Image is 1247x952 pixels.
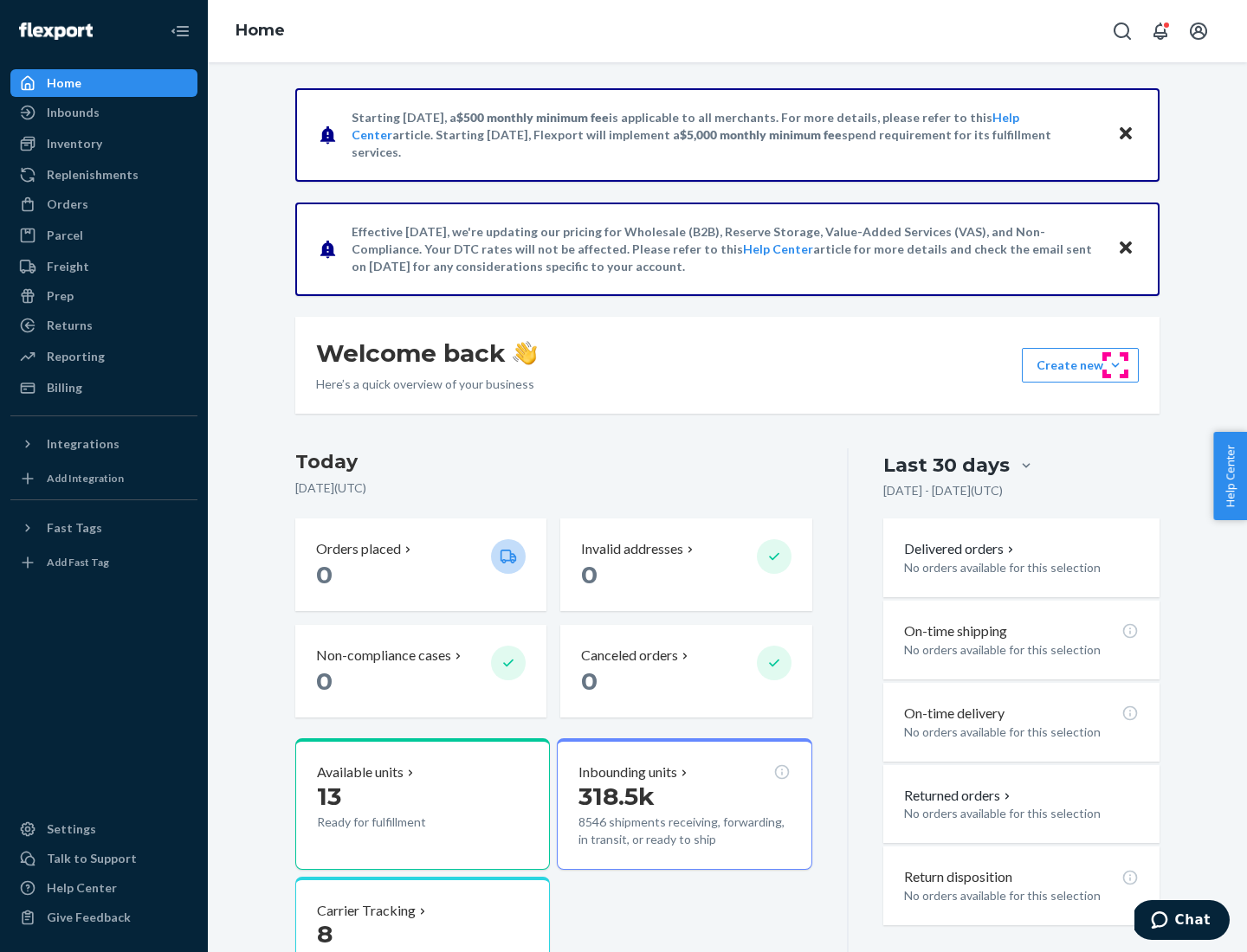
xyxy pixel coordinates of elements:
button: Fast Tags [10,514,197,542]
div: Inventory [47,135,102,152]
p: No orders available for this selection [904,559,1139,576]
div: Add Fast Tag [47,555,109,569]
p: Inbounding units [578,762,677,782]
button: Integrations [10,430,197,458]
a: Home [10,69,197,97]
button: Canceled orders 0 [560,625,811,717]
div: Help Center [47,879,117,897]
p: On-time delivery [904,704,1005,724]
div: Settings [47,820,96,838]
p: No orders available for this selection [904,641,1139,659]
div: Add Integration [47,471,124,486]
h3: Today [295,448,812,476]
button: Returned orders [904,786,1014,806]
div: Reporting [47,348,105,365]
span: 0 [581,560,598,589]
div: Last 30 days [883,452,1010,479]
div: Talk to Support [47,850,137,867]
a: Returns [10,312,197,339]
p: 8546 shipments receiving, forwarding, in transit, or ready to ship [578,814,790,848]
a: Billing [10,374,197,402]
button: Orders placed 0 [295,518,546,611]
p: Available units [317,762,404,782]
a: Freight [10,253,197,280]
div: Freight [47,258,89,275]
img: hand-wave emoji [513,341,537,365]
p: [DATE] ( UTC ) [295,479,812,497]
a: Orders [10,190,197,218]
p: Carrier Tracking [317,901,416,921]
span: 318.5k [578,782,655,811]
div: Returns [47,317,93,334]
div: Inbounds [47,104,100,121]
button: Close [1115,236,1137,261]
a: Inventory [10,130,197,158]
button: Help Center [1213,432,1247,520]
p: On-time shipping [904,621,1007,641]
p: Return disposition [904,867,1012,887]
a: Replenishments [10,161,197,189]
span: $500 monthly minimum fee [456,110,609,125]
div: Orders [47,196,88,213]
p: Effective [DATE], we're updating our pricing for Wholesale (B2B), Reserve Storage, Value-Added Se... [352,223,1101,275]
button: Talk to Support [10,845,197,872]
a: Settings [10,815,197,843]
button: Create new [1022,348,1139,383]
div: Give Feedback [47,909,131,926]
button: Open Search Box [1105,14,1140,48]
button: Close [1115,122,1137,147]
span: 8 [317,919,333,949]
p: Here’s a quick overview of your business [316,376,537,393]
p: No orders available for this selection [904,724,1139,741]
a: Help Center [743,241,813,256]
button: Available units13Ready for fulfillment [295,738,550,870]
a: Prep [10,282,197,310]
p: [DATE] - [DATE] ( UTC ) [883,482,1003,499]
span: $5,000 monthly minimum fee [680,127,842,142]
div: Billing [47,379,82,396]
a: Parcel [10,222,197,249]
button: Open account menu [1181,14,1216,48]
ol: breadcrumbs [222,6,299,56]
p: Canceled orders [581,646,678,666]
p: Orders placed [316,539,401,559]
p: Invalid addresses [581,539,683,559]
button: Open notifications [1143,14,1178,48]
p: Non-compliance cases [316,646,451,666]
span: 0 [316,666,333,696]
button: Give Feedback [10,904,197,931]
button: Inbounding units318.5k8546 shipments receiving, forwarding, in transit, or ready to ship [557,738,811,870]
div: Fast Tags [47,519,102,537]
span: 0 [581,666,598,696]
div: Prep [47,287,74,305]
div: Parcel [47,227,83,244]
button: Delivered orders [904,539,1018,559]
iframe: Opens a widget where you can chat to one of our agents [1134,900,1230,943]
a: Add Fast Tag [10,549,197,576]
span: 0 [316,560,333,589]
a: Reporting [10,343,197,370]
a: Add Integration [10,465,197,492]
img: Flexport logo [19,23,93,40]
h1: Welcome back [316,338,537,369]
a: Inbounds [10,99,197,126]
span: 13 [317,782,341,811]
button: Non-compliance cases 0 [295,625,546,717]
div: Home [47,74,81,92]
a: Home [236,21,285,40]
button: Close Navigation [163,14,197,48]
p: No orders available for this selection [904,805,1139,822]
div: Integrations [47,435,120,453]
p: Starting [DATE], a is applicable to all merchants. For more details, please refer to this article... [352,109,1101,161]
a: Help Center [10,874,197,902]
p: No orders available for this selection [904,887,1139,904]
p: Ready for fulfillment [317,814,477,831]
div: Replenishments [47,166,139,183]
button: Invalid addresses 0 [560,518,811,611]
